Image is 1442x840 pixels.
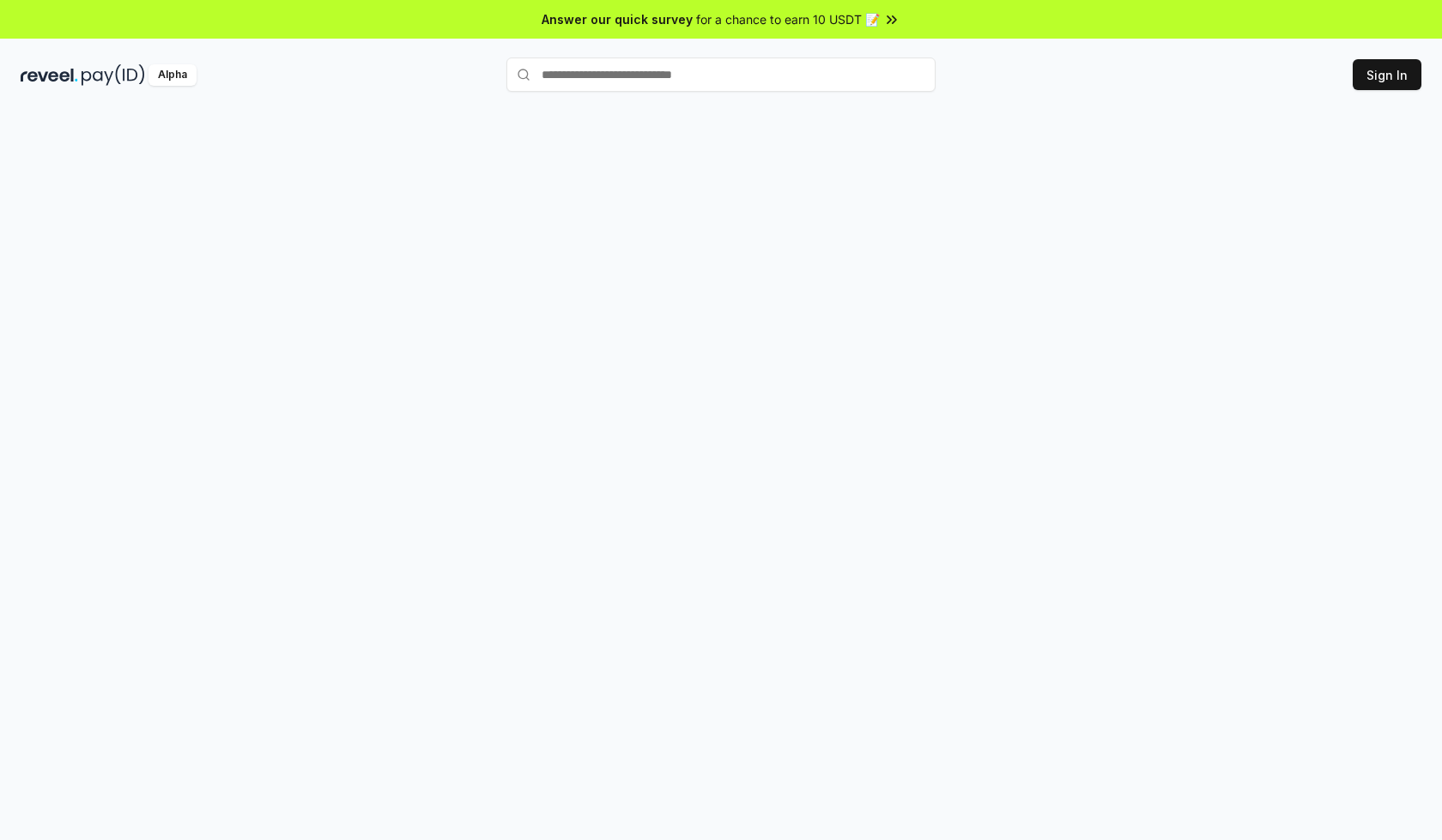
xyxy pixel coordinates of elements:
[21,64,78,86] img: reveel_dark
[1353,59,1421,90] button: Sign In
[542,10,693,28] span: Answer our quick survey
[696,10,880,28] span: for a chance to earn 10 USDT 📝
[82,64,145,86] img: pay_id
[148,64,197,86] div: Alpha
